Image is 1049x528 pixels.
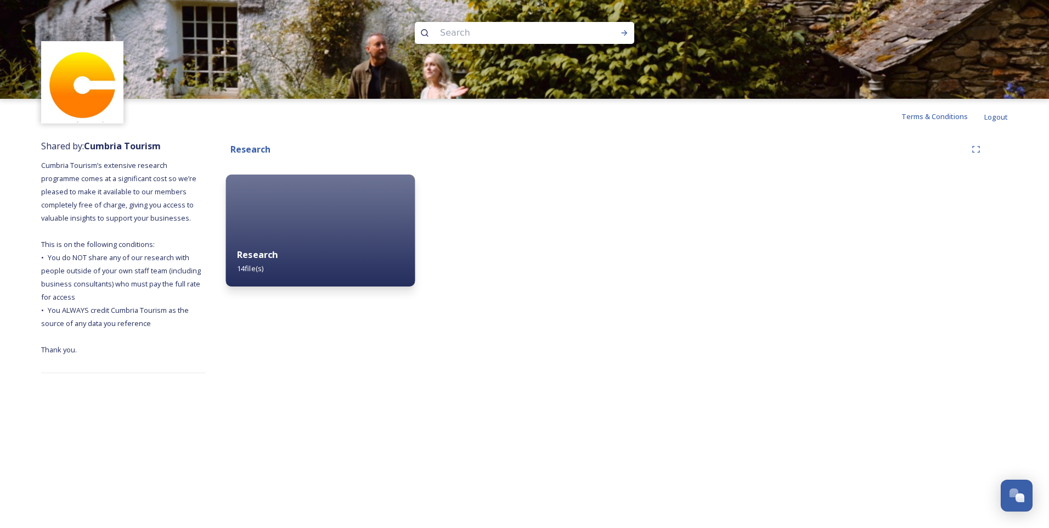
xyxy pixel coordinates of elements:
strong: Research [230,143,270,155]
span: Shared by: [41,140,161,152]
span: 14 file(s) [237,263,263,273]
span: Terms & Conditions [901,111,968,121]
input: Search [435,21,585,45]
span: Logout [984,112,1008,122]
span: Cumbria Tourism’s extensive research programme comes at a significant cost so we’re pleased to ma... [41,160,202,355]
strong: Research [237,249,278,261]
img: images.jpg [43,43,122,122]
a: Terms & Conditions [901,110,984,123]
strong: Cumbria Tourism [84,140,161,152]
button: Open Chat [1001,480,1033,512]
